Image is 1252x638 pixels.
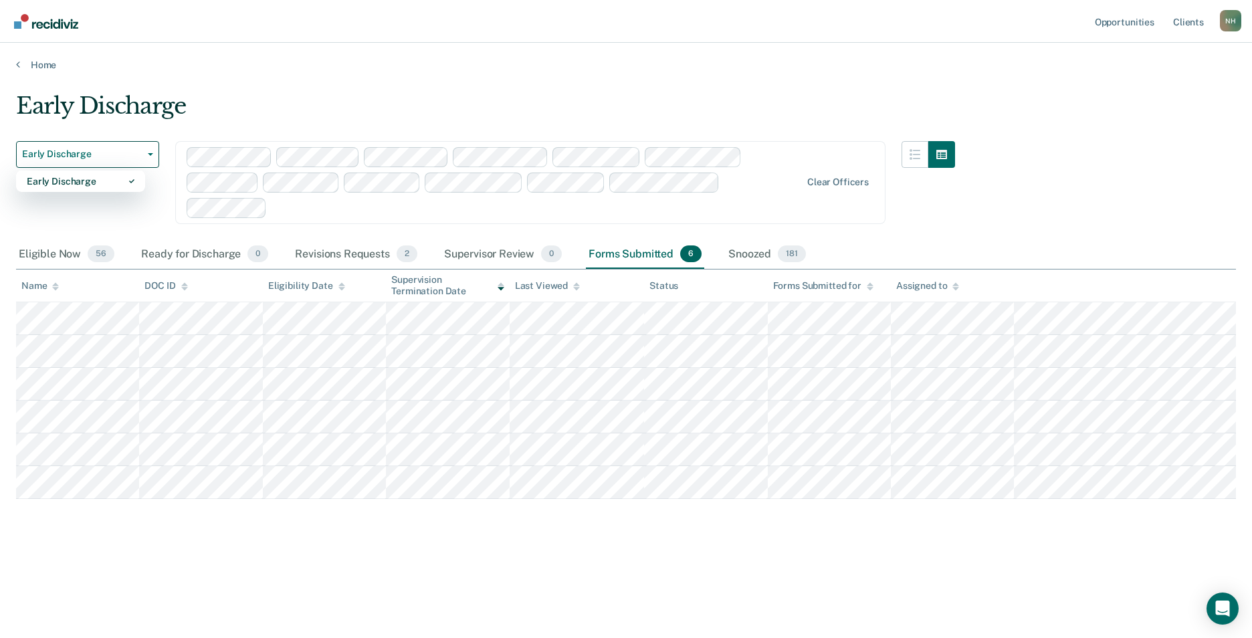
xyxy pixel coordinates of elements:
span: 0 [247,245,268,263]
span: 0 [541,245,562,263]
div: N H [1220,10,1241,31]
span: 56 [88,245,114,263]
div: Forms Submitted for [773,280,873,292]
div: Revisions Requests2 [292,240,419,270]
img: Recidiviz [14,14,78,29]
div: Name [21,280,59,292]
div: Eligibility Date [268,280,345,292]
div: Open Intercom Messenger [1207,593,1239,625]
div: DOC ID [144,280,187,292]
button: Profile dropdown button [1220,10,1241,31]
a: Home [16,59,1236,71]
div: Supervisor Review0 [441,240,565,270]
div: Ready for Discharge0 [138,240,271,270]
div: Forms Submitted6 [586,240,704,270]
div: Early Discharge [16,92,955,130]
div: Snoozed181 [726,240,809,270]
span: 181 [778,245,806,263]
div: Last Viewed [515,280,580,292]
button: Early Discharge [16,141,159,168]
div: Eligible Now56 [16,240,117,270]
div: Supervision Termination Date [391,274,504,297]
span: 6 [680,245,702,263]
span: 2 [397,245,417,263]
span: Early Discharge [22,148,142,160]
div: Status [649,280,678,292]
div: Assigned to [896,280,959,292]
div: Clear officers [807,177,869,188]
div: Early Discharge [27,171,134,192]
